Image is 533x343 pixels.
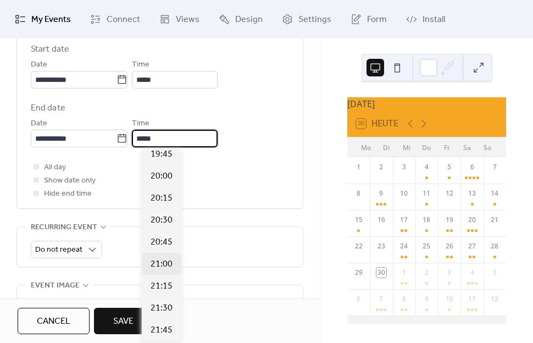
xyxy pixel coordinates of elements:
[376,294,386,304] div: 7
[132,117,149,130] span: Time
[376,162,386,172] div: 2
[354,268,364,278] div: 29
[490,241,499,251] div: 28
[151,280,173,293] span: 21:15
[445,189,454,198] div: 12
[354,241,364,251] div: 22
[398,4,453,34] a: Install
[490,162,499,172] div: 7
[399,294,409,304] div: 8
[445,294,454,304] div: 10
[421,162,431,172] div: 4
[354,215,364,225] div: 15
[151,324,173,337] span: 21:45
[82,4,148,34] a: Connect
[354,189,364,198] div: 8
[367,13,387,26] span: Form
[421,241,431,251] div: 25
[31,279,80,292] span: Event image
[399,162,409,172] div: 3
[356,137,376,157] div: Mo
[107,13,140,26] span: Connect
[151,192,173,205] span: 20:15
[151,148,173,161] span: 19:45
[445,162,454,172] div: 5
[94,308,153,334] button: Save
[445,241,454,251] div: 26
[274,4,340,34] a: Settings
[235,13,263,26] span: Design
[423,13,445,26] span: Install
[467,294,477,304] div: 11
[457,137,478,157] div: Sa
[31,58,47,71] span: Date
[421,189,431,198] div: 11
[437,137,457,157] div: Fr
[31,43,69,56] div: Start date
[354,162,364,172] div: 1
[445,268,454,278] div: 3
[31,102,65,115] div: End date
[467,189,477,198] div: 13
[399,241,409,251] div: 24
[490,215,499,225] div: 21
[44,161,66,174] span: All day
[37,315,70,328] span: Cancel
[35,242,82,257] span: Do not repeat
[490,268,499,278] div: 5
[399,268,409,278] div: 1
[477,137,497,157] div: So
[467,215,477,225] div: 20
[31,221,97,234] span: Recurring event
[151,258,173,271] span: 21:00
[151,214,173,227] span: 20:30
[31,117,47,130] span: Date
[18,308,90,334] button: Cancel
[467,162,477,172] div: 6
[421,294,431,304] div: 9
[467,241,477,251] div: 27
[7,4,79,34] a: My Events
[376,215,386,225] div: 16
[376,241,386,251] div: 23
[490,294,499,304] div: 12
[445,215,454,225] div: 19
[399,215,409,225] div: 17
[354,294,364,304] div: 6
[44,174,96,187] span: Show date only
[151,302,173,315] span: 21:30
[44,187,92,201] span: Hide end time
[31,13,71,26] span: My Events
[421,268,431,278] div: 2
[151,170,173,183] span: 20:00
[376,189,386,198] div: 9
[376,137,397,157] div: Di
[376,268,386,278] div: 30
[132,58,149,71] span: Time
[396,137,417,157] div: Mi
[176,13,199,26] span: Views
[342,4,395,34] a: Form
[151,236,173,249] span: 20:45
[113,315,134,328] span: Save
[417,137,437,157] div: Do
[467,268,477,278] div: 4
[151,4,208,34] a: Views
[399,189,409,198] div: 10
[298,13,331,26] span: Settings
[421,215,431,225] div: 18
[347,97,506,110] div: [DATE]
[210,4,271,34] a: Design
[490,189,499,198] div: 14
